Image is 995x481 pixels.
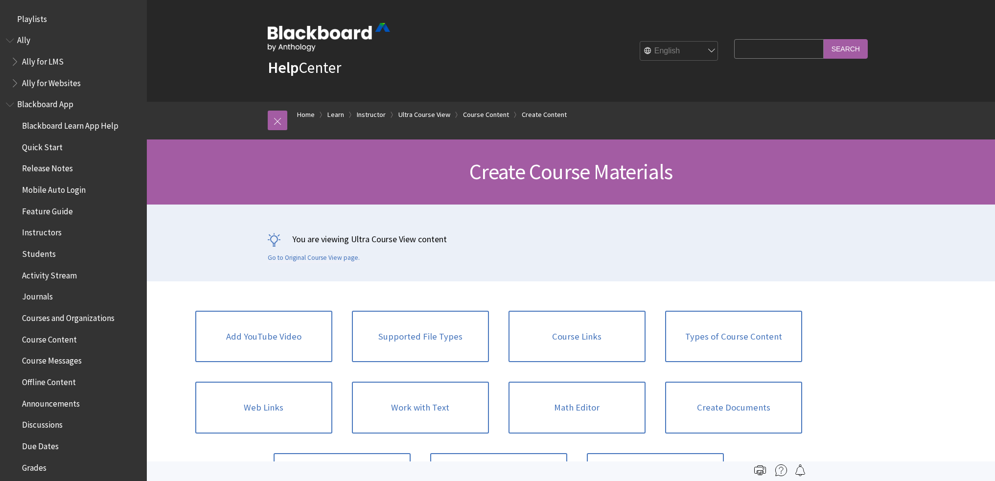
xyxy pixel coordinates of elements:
[754,464,766,476] img: Print
[327,109,344,121] a: Learn
[22,353,82,366] span: Course Messages
[824,39,868,58] input: Search
[665,382,802,434] a: Create Documents
[22,139,63,152] span: Quick Start
[268,233,875,245] p: You are viewing Ultra Course View content
[352,382,489,434] a: Work with Text
[268,58,299,77] strong: Help
[665,311,802,363] a: Types of Course Content
[6,11,141,27] nav: Book outline for Playlists
[775,464,787,476] img: More help
[17,96,73,110] span: Blackboard App
[357,109,386,121] a: Instructor
[469,158,673,185] span: Create Course Materials
[195,311,332,363] a: Add YouTube Video
[22,416,63,430] span: Discussions
[195,382,332,434] a: Web Links
[22,225,62,238] span: Instructors
[268,253,360,262] a: Go to Original Course View page.
[22,75,81,88] span: Ally for Websites
[22,289,53,302] span: Journals
[22,459,46,473] span: Grades
[22,395,80,409] span: Announcements
[268,58,341,77] a: HelpCenter
[640,42,718,61] select: Site Language Selector
[352,311,489,363] a: Supported File Types
[6,32,141,92] nav: Book outline for Anthology Ally Help
[22,53,64,67] span: Ally for LMS
[463,109,509,121] a: Course Content
[509,311,646,363] a: Course Links
[22,331,77,344] span: Course Content
[522,109,567,121] a: Create Content
[509,382,646,434] a: Math Editor
[22,160,73,174] span: Release Notes
[297,109,315,121] a: Home
[22,310,115,323] span: Courses and Organizations
[398,109,450,121] a: Ultra Course View
[22,246,56,259] span: Students
[22,374,76,387] span: Offline Content
[268,23,390,51] img: Blackboard by Anthology
[17,32,30,46] span: Ally
[22,267,77,280] span: Activity Stream
[22,182,86,195] span: Mobile Auto Login
[22,203,73,216] span: Feature Guide
[22,117,118,131] span: Blackboard Learn App Help
[22,438,59,451] span: Due Dates
[794,464,806,476] img: Follow this page
[17,11,47,24] span: Playlists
